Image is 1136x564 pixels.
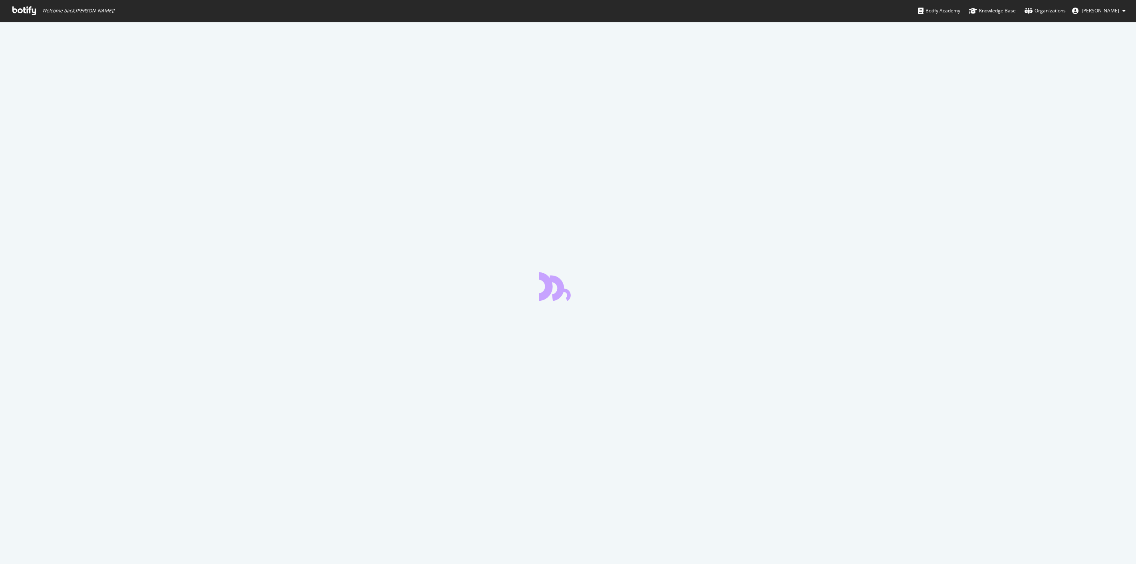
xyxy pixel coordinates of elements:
[1082,7,1119,14] span: Jean-Baptiste Picot
[918,7,960,15] div: Botify Academy
[42,8,114,14] span: Welcome back, [PERSON_NAME] !
[1025,7,1066,15] div: Organizations
[969,7,1016,15] div: Knowledge Base
[1066,4,1132,17] button: [PERSON_NAME]
[539,272,597,301] div: animation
